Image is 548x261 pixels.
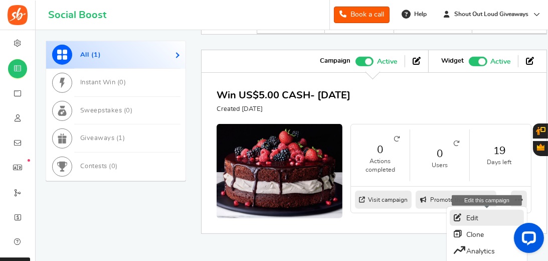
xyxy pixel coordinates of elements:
[119,135,123,142] span: 1
[361,157,400,175] small: Actions completed
[361,143,400,157] a: 0
[441,57,464,66] strong: Widget
[80,107,133,113] span: Sweepstakes ( )
[126,107,131,113] span: 0
[450,226,524,242] a: Clone
[450,10,532,19] span: Shout Out Loud Giveaways
[420,147,459,161] a: 0
[355,191,412,209] a: Visit campaign
[120,79,124,86] span: 0
[8,5,28,25] img: Social Boost
[320,57,350,66] strong: Campaign
[80,163,118,169] span: Contests ( )
[490,56,510,67] span: Active
[398,6,432,22] a: Help
[452,195,522,206] div: Edit this campaign
[217,90,350,100] a: Win US$5.00 CASH- [DATE]
[450,242,524,259] a: Analytics
[480,158,519,167] small: Days left
[111,163,116,169] span: 0
[450,210,524,226] a: Edit
[412,10,427,19] span: Help
[80,79,126,86] span: Instant Win ( )
[420,161,459,170] small: Users
[217,105,350,114] p: Created [DATE]
[377,56,397,67] span: Active
[434,55,518,67] li: Widget activated
[470,129,529,181] li: 19
[533,141,548,156] button: Gratisfaction
[416,191,496,209] a: Promote this campaign
[537,144,544,151] span: Gratisfaction
[334,7,390,23] a: Book a call
[80,51,101,58] span: All ( )
[94,51,99,58] span: 1
[28,159,30,162] em: New
[506,219,548,261] iframe: LiveChat chat widget
[80,135,125,142] span: Giveaways ( )
[48,10,106,21] h1: Social Boost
